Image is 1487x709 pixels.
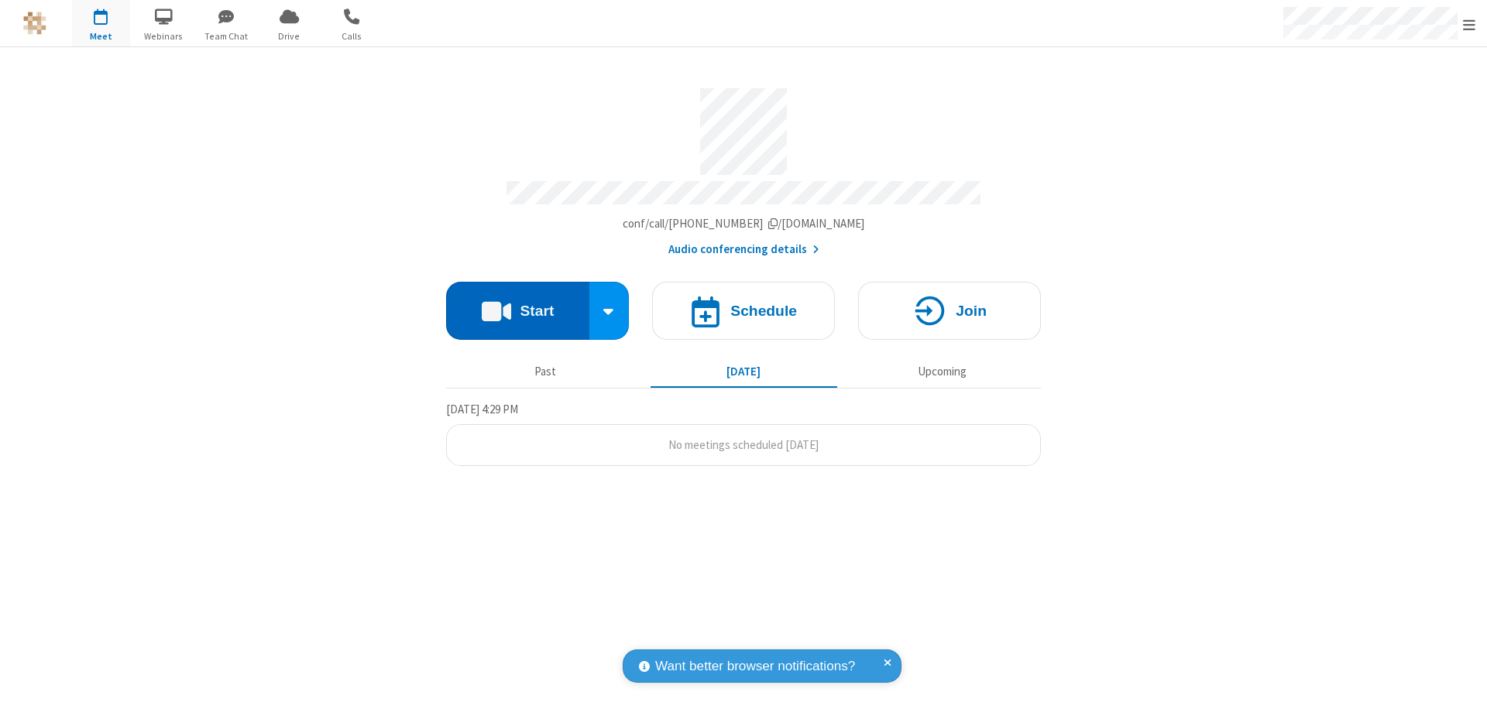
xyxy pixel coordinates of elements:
[652,282,835,340] button: Schedule
[72,29,130,43] span: Meet
[135,29,193,43] span: Webinars
[623,215,865,233] button: Copy my meeting room linkCopy my meeting room link
[655,656,855,676] span: Want better browser notifications?
[623,216,865,231] span: Copy my meeting room link
[23,12,46,35] img: QA Selenium DO NOT DELETE OR CHANGE
[446,282,589,340] button: Start
[323,29,381,43] span: Calls
[668,437,819,452] span: No meetings scheduled [DATE]
[446,400,1041,467] section: Today's Meetings
[858,282,1041,340] button: Join
[1448,669,1475,698] iframe: Chat
[197,29,256,43] span: Team Chat
[651,357,837,386] button: [DATE]
[520,303,554,318] h4: Start
[446,77,1041,259] section: Account details
[849,357,1035,386] button: Upcoming
[668,241,819,259] button: Audio conferencing details
[956,303,987,318] h4: Join
[446,402,518,416] span: [DATE] 4:29 PM
[730,303,797,318] h4: Schedule
[260,29,318,43] span: Drive
[589,282,630,340] div: Start conference options
[452,357,639,386] button: Past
